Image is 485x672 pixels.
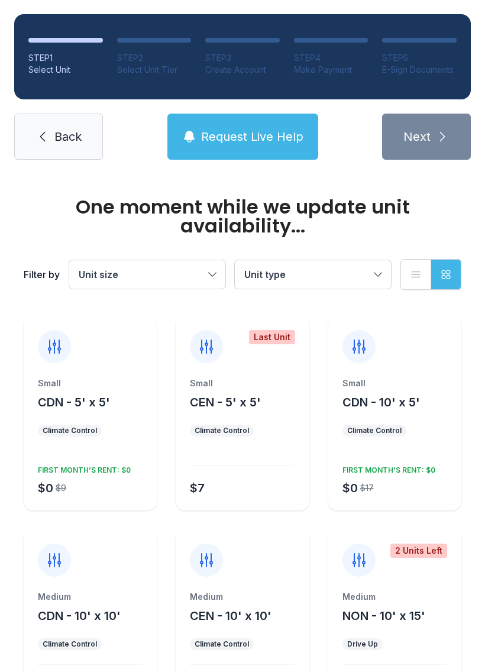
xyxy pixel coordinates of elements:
span: CDN - 5' x 5' [38,395,110,409]
span: NON - 10' x 15' [342,609,425,623]
div: Medium [38,591,143,603]
div: STEP 2 [117,52,192,64]
div: Last Unit [249,330,295,344]
span: Next [403,128,431,145]
button: NON - 10' x 15' [342,608,425,624]
div: Climate Control [43,639,97,649]
div: Small [38,377,143,389]
span: Request Live Help [201,128,303,145]
div: One moment while we update unit availability... [24,198,461,235]
div: $9 [56,482,66,494]
button: CDN - 10' x 10' [38,608,121,624]
button: CDN - 10' x 5' [342,394,420,411]
div: STEP 4 [294,52,368,64]
span: Back [54,128,82,145]
div: E-Sign Documents [382,64,457,76]
button: CDN - 5' x 5' [38,394,110,411]
div: Medium [342,591,447,603]
div: Climate Control [195,639,249,649]
div: STEP 1 [28,52,103,64]
div: Select Unit [28,64,103,76]
div: Climate Control [195,426,249,435]
button: CEN - 5' x 5' [190,394,261,411]
div: FIRST MONTH’S RENT: $0 [33,461,131,475]
div: Filter by [24,267,60,282]
div: Medium [190,591,295,603]
div: Make Payment [294,64,368,76]
div: Climate Control [347,426,402,435]
button: Unit size [69,260,225,289]
div: STEP 5 [382,52,457,64]
div: Climate Control [43,426,97,435]
div: Drive Up [347,639,378,649]
button: Unit type [235,260,391,289]
span: Unit type [244,269,286,280]
div: $0 [38,480,53,496]
div: $7 [190,480,205,496]
div: STEP 3 [205,52,280,64]
span: CDN - 10' x 5' [342,395,420,409]
div: Create Account [205,64,280,76]
button: CEN - 10' x 10' [190,608,271,624]
div: $17 [360,482,374,494]
div: Small [190,377,295,389]
span: CEN - 10' x 10' [190,609,271,623]
div: FIRST MONTH’S RENT: $0 [338,461,435,475]
div: $0 [342,480,358,496]
div: Small [342,377,447,389]
div: Select Unit Tier [117,64,192,76]
span: CEN - 5' x 5' [190,395,261,409]
div: 2 Units Left [390,544,447,558]
span: CDN - 10' x 10' [38,609,121,623]
span: Unit size [79,269,118,280]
